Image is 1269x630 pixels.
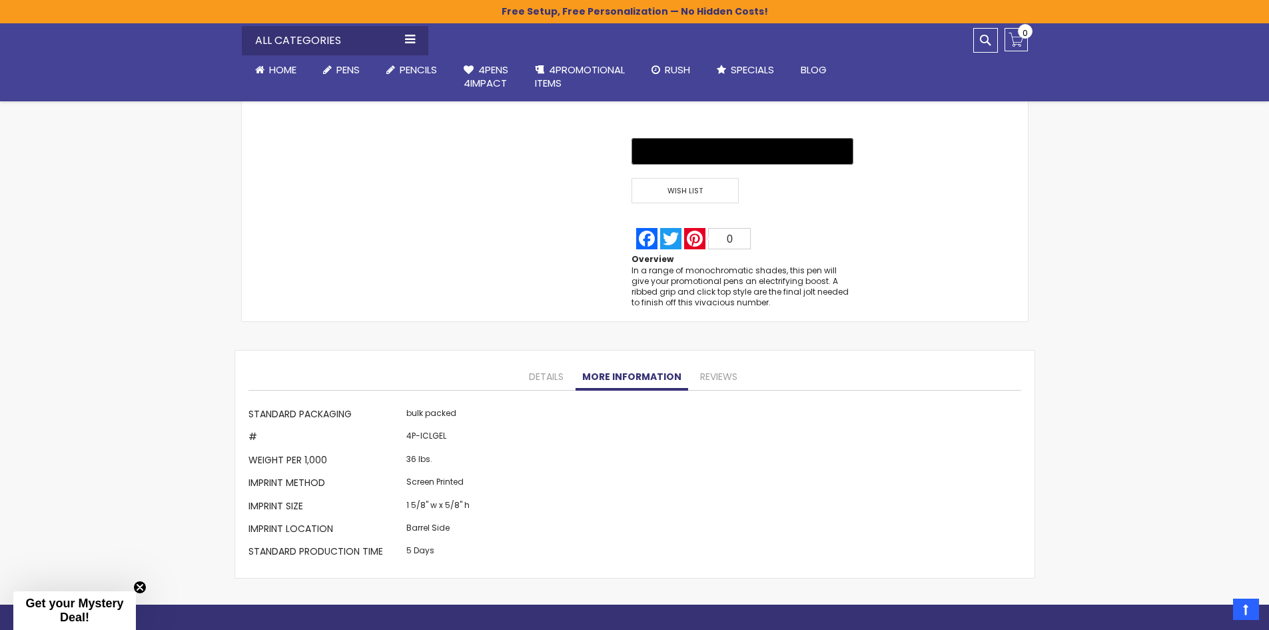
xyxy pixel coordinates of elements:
[13,591,136,630] div: Get your Mystery Deal!Close teaser
[248,404,403,427] th: Standard Packaging
[248,450,403,473] th: Weight per 1,000
[801,63,827,77] span: Blog
[535,63,625,90] span: 4PROMOTIONAL ITEMS
[242,55,310,85] a: Home
[269,63,296,77] span: Home
[665,63,690,77] span: Rush
[632,99,853,129] iframe: PayPal
[403,473,473,496] td: Screen Printed
[632,265,853,309] div: In a range of monochromatic shades, this pen will give your promotional pens an electrifying boos...
[703,55,787,85] a: Specials
[683,228,752,249] a: Pinterest0
[373,55,450,85] a: Pencils
[638,55,703,85] a: Rush
[464,63,508,90] span: 4Pens 4impact
[403,496,473,519] td: 1 5/8" w x 5/8" h
[659,228,683,249] a: Twitter
[450,55,522,99] a: 4Pens4impact
[632,178,738,204] span: Wish List
[727,233,733,245] span: 0
[1023,27,1028,39] span: 0
[248,496,403,519] th: Imprint Size
[133,581,147,594] button: Close teaser
[635,228,659,249] a: Facebook
[403,427,473,450] td: 4P-ICLGEL
[403,404,473,427] td: bulk packed
[242,26,428,55] div: All Categories
[403,519,473,541] td: Barrel Side
[1233,599,1259,620] a: Top
[248,519,403,541] th: Imprint Location
[632,138,853,165] button: Buy with GPay
[1005,28,1028,51] a: 0
[400,63,437,77] span: Pencils
[248,427,403,450] th: #
[693,364,744,391] a: Reviews
[576,364,688,391] a: More Information
[632,253,673,265] strong: Overview
[787,55,840,85] a: Blog
[25,597,123,624] span: Get your Mystery Deal!
[310,55,373,85] a: Pens
[522,364,570,391] a: Details
[248,542,403,565] th: Standard Production Time
[403,450,473,473] td: 36 lbs.
[522,55,638,99] a: 4PROMOTIONALITEMS
[336,63,360,77] span: Pens
[632,178,742,204] a: Wish List
[403,542,473,565] td: 5 Days
[248,473,403,496] th: Imprint Method
[731,63,774,77] span: Specials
